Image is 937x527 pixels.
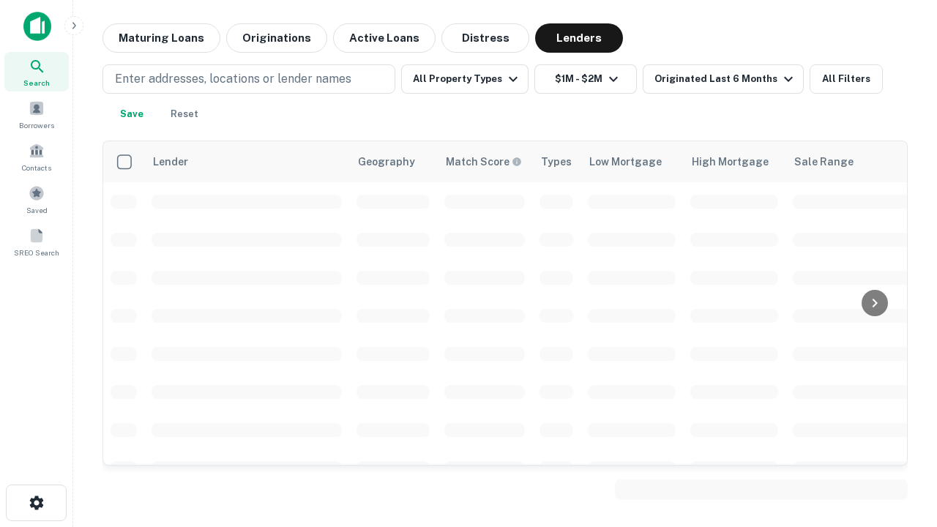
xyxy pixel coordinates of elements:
button: $1M - $2M [534,64,637,94]
th: Types [532,141,581,182]
th: High Mortgage [683,141,785,182]
div: Sale Range [794,153,854,171]
a: Borrowers [4,94,69,134]
a: Saved [4,179,69,219]
button: All Filters [810,64,883,94]
button: Reset [161,100,208,129]
span: Borrowers [19,119,54,131]
th: Capitalize uses an advanced AI algorithm to match your search with the best lender. The match sco... [437,141,532,182]
th: Lender [144,141,349,182]
span: Saved [26,204,48,216]
a: Contacts [4,137,69,176]
iframe: Chat Widget [864,363,937,433]
button: Lenders [535,23,623,53]
span: Search [23,77,50,89]
a: Search [4,52,69,91]
div: Types [541,153,572,171]
th: Geography [349,141,437,182]
p: Enter addresses, locations or lender names [115,70,351,88]
div: High Mortgage [692,153,769,171]
th: Sale Range [785,141,917,182]
button: Originations [226,23,327,53]
button: Save your search to get updates of matches that match your search criteria. [108,100,155,129]
button: Distress [441,23,529,53]
div: Low Mortgage [589,153,662,171]
span: Contacts [22,162,51,173]
button: All Property Types [401,64,529,94]
div: Capitalize uses an advanced AI algorithm to match your search with the best lender. The match sco... [446,154,522,170]
button: Maturing Loans [102,23,220,53]
span: SREO Search [14,247,59,258]
div: Originated Last 6 Months [654,70,797,88]
button: Active Loans [333,23,436,53]
h6: Match Score [446,154,519,170]
th: Low Mortgage [581,141,683,182]
button: Originated Last 6 Months [643,64,804,94]
a: SREO Search [4,222,69,261]
button: Enter addresses, locations or lender names [102,64,395,94]
div: Lender [153,153,188,171]
img: capitalize-icon.png [23,12,51,41]
div: Geography [358,153,415,171]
